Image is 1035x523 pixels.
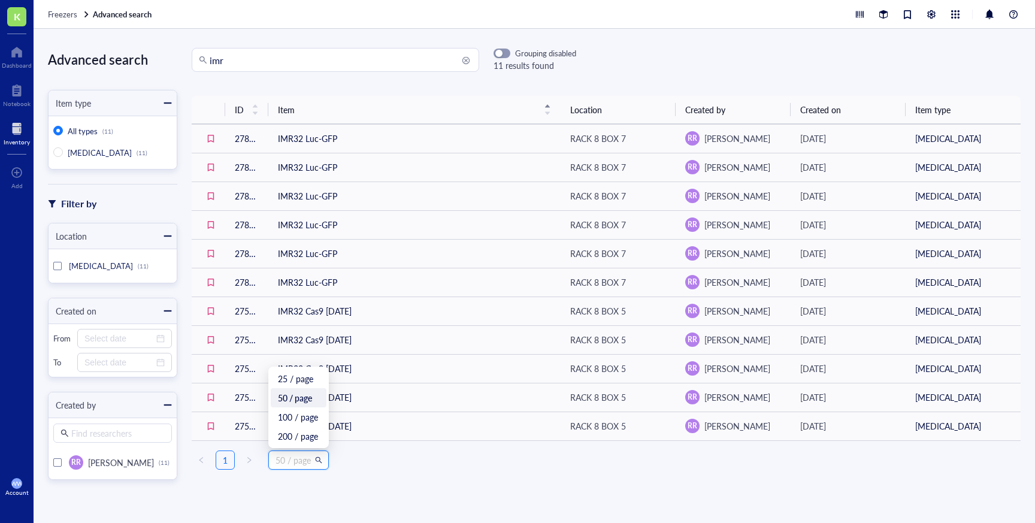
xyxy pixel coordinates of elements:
[268,451,329,470] div: Page Size
[570,189,626,202] div: RACK 8 BOX 7
[5,489,29,496] div: Account
[49,96,91,110] div: Item type
[704,276,770,288] span: [PERSON_NAME]
[225,182,268,210] td: 27845
[69,260,133,271] span: [MEDICAL_DATA]
[225,354,268,383] td: 27581
[268,268,561,297] td: IMR32 Luc-GFP
[278,410,319,424] div: 100 / page
[906,268,1021,297] td: [MEDICAL_DATA]
[494,59,576,72] div: 11 results found
[68,147,132,158] span: [MEDICAL_DATA]
[570,419,626,433] div: RACK 8 BOX 5
[138,262,149,270] div: (11)
[225,297,268,325] td: 27583
[225,268,268,297] td: 27839
[225,96,268,124] th: ID
[3,100,31,107] div: Notebook
[704,219,770,231] span: [PERSON_NAME]
[570,132,626,145] div: RACK 8 BOX 7
[49,398,96,412] div: Created by
[84,356,154,369] input: Select date
[268,239,561,268] td: IMR32 Luc-GFP
[704,161,770,173] span: [PERSON_NAME]
[225,124,268,153] td: 27849
[102,128,113,135] div: (11)
[11,480,23,487] span: WW
[800,419,896,433] div: [DATE]
[271,388,326,407] div: 50 / page
[704,334,770,346] span: [PERSON_NAME]
[88,457,154,468] span: [PERSON_NAME]
[704,305,770,317] span: [PERSON_NAME]
[225,412,268,440] td: 27579
[800,189,896,202] div: [DATE]
[216,451,234,469] a: 1
[268,96,561,124] th: Item
[53,333,72,344] div: From
[53,357,72,368] div: To
[704,132,770,144] span: [PERSON_NAME]
[906,412,1021,440] td: [MEDICAL_DATA]
[688,363,697,374] span: RR
[688,334,697,345] span: RR
[688,219,697,230] span: RR
[278,372,319,385] div: 25 / page
[704,391,770,403] span: [PERSON_NAME]
[268,354,561,383] td: IMR32 Cas9 [DATE]
[570,304,626,318] div: RACK 8 BOX 5
[11,182,23,189] div: Add
[225,153,268,182] td: 27847
[906,153,1021,182] td: [MEDICAL_DATA]
[906,383,1021,412] td: [MEDICAL_DATA]
[570,333,626,346] div: RACK 8 BOX 5
[49,229,87,243] div: Location
[14,9,20,24] span: K
[906,96,1021,124] th: Item type
[704,190,770,202] span: [PERSON_NAME]
[570,161,626,174] div: RACK 8 BOX 7
[800,276,896,289] div: [DATE]
[278,103,537,116] span: Item
[48,9,90,20] a: Freezers
[2,62,32,69] div: Dashboard
[268,153,561,182] td: IMR32 Luc-GFP
[688,392,697,403] span: RR
[688,306,697,316] span: RR
[2,43,32,69] a: Dashboard
[268,124,561,153] td: IMR32 Luc-GFP
[688,277,697,288] span: RR
[276,451,322,469] span: 50 / page
[800,362,896,375] div: [DATE]
[4,119,30,146] a: Inventory
[906,210,1021,239] td: [MEDICAL_DATA]
[570,362,626,375] div: RACK 8 BOX 5
[235,103,244,116] span: ID
[159,459,170,466] div: (11)
[240,451,259,470] li: Next Page
[800,161,896,174] div: [DATE]
[704,362,770,374] span: [PERSON_NAME]
[225,325,268,354] td: 27582
[268,325,561,354] td: IMR32 Cas9 [DATE]
[704,247,770,259] span: [PERSON_NAME]
[192,451,211,470] li: Previous Page
[71,457,81,468] span: RR
[570,391,626,404] div: RACK 8 BOX 5
[198,457,205,464] span: left
[48,48,177,71] div: Advanced search
[240,451,259,470] button: right
[68,125,98,137] span: All types
[268,383,561,412] td: IMR32 Cas9 [DATE]
[570,247,626,260] div: RACK 8 BOX 7
[570,218,626,231] div: RACK 8 BOX 7
[906,239,1021,268] td: [MEDICAL_DATA]
[676,96,791,124] th: Created by
[271,407,326,427] div: 100 / page
[800,391,896,404] div: [DATE]
[704,420,770,432] span: [PERSON_NAME]
[268,412,561,440] td: IMR32 Cas9 [DATE]
[216,451,235,470] li: 1
[246,457,253,464] span: right
[906,182,1021,210] td: [MEDICAL_DATA]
